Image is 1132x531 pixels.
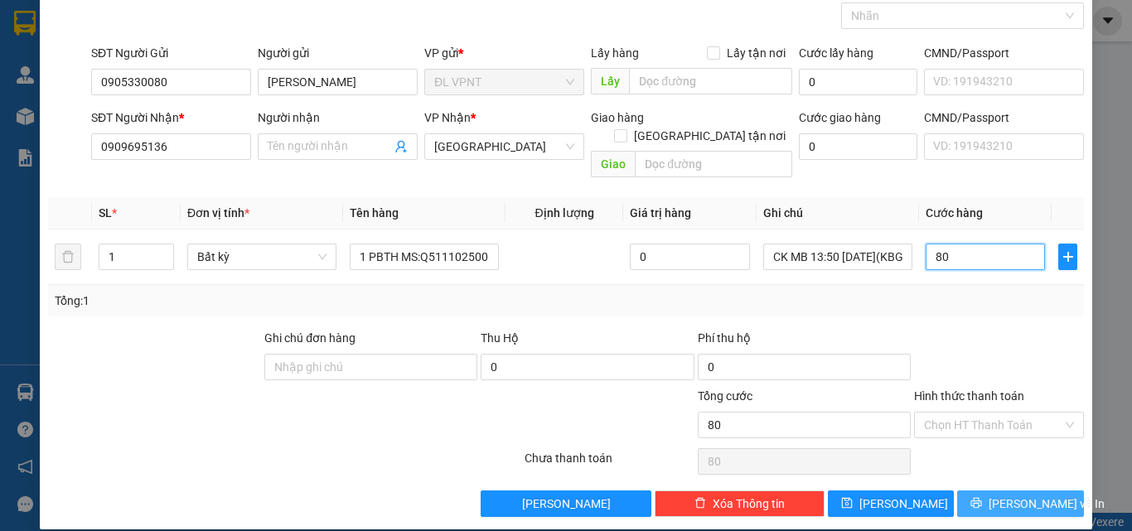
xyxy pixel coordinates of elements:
input: Cước lấy hàng [799,69,917,95]
span: ĐL Quận 1 [434,134,574,159]
label: Cước giao hàng [799,111,881,124]
span: [GEOGRAPHIC_DATA] tận nơi [627,127,792,145]
button: deleteXóa Thông tin [655,490,825,517]
span: ĐL VPNT [434,70,574,94]
span: Giá trị hàng [630,206,691,220]
button: delete [55,244,81,270]
span: Cước hàng [926,206,983,220]
label: Ghi chú đơn hàng [264,331,356,345]
div: CMND/Passport [924,44,1084,62]
img: logo.jpg [21,21,104,104]
b: Gửi khách hàng [102,24,164,102]
span: Lấy hàng [591,46,639,60]
span: Đơn vị tính [187,206,249,220]
div: Người nhận [258,109,418,127]
span: user-add [394,140,408,153]
b: [DOMAIN_NAME] [139,63,228,76]
div: CMND/Passport [924,109,1084,127]
span: plus [1059,250,1076,263]
input: Ghi chú đơn hàng [264,354,477,380]
label: Hình thức thanh toán [914,389,1024,403]
input: Cước giao hàng [799,133,917,160]
b: Phúc An Express [21,107,86,214]
input: Ghi Chú [763,244,912,270]
div: Chưa thanh toán [523,449,696,478]
input: Dọc đường [635,151,792,177]
span: delete [694,497,706,510]
input: 0 [630,244,749,270]
label: Cước lấy hàng [799,46,873,60]
button: save[PERSON_NAME] [828,490,955,517]
input: Dọc đường [629,68,792,94]
span: Lấy tận nơi [720,44,792,62]
span: [PERSON_NAME] [859,495,948,513]
button: [PERSON_NAME] [481,490,651,517]
span: Giao hàng [591,111,644,124]
span: Tên hàng [350,206,399,220]
span: VP Nhận [424,111,471,124]
button: printer[PERSON_NAME] và In [957,490,1084,517]
input: VD: Bàn, Ghế [350,244,499,270]
span: [PERSON_NAME] [522,495,611,513]
button: plus [1058,244,1077,270]
div: Phí thu hộ [698,329,911,354]
img: logo.jpg [180,21,220,60]
span: Giao [591,151,635,177]
span: Xóa Thông tin [713,495,785,513]
div: SĐT Người Gửi [91,44,251,62]
div: SĐT Người Nhận [91,109,251,127]
div: Tổng: 1 [55,292,438,310]
th: Ghi chú [757,197,919,229]
div: VP gửi [424,44,584,62]
span: printer [970,497,982,510]
li: (c) 2017 [139,79,228,99]
span: Định lượng [535,206,593,220]
span: Tổng cước [698,389,752,403]
span: SL [99,206,112,220]
span: [PERSON_NAME] và In [989,495,1105,513]
span: save [841,497,853,510]
span: Lấy [591,68,629,94]
div: Người gửi [258,44,418,62]
span: Bất kỳ [197,244,327,269]
span: Thu Hộ [481,331,519,345]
